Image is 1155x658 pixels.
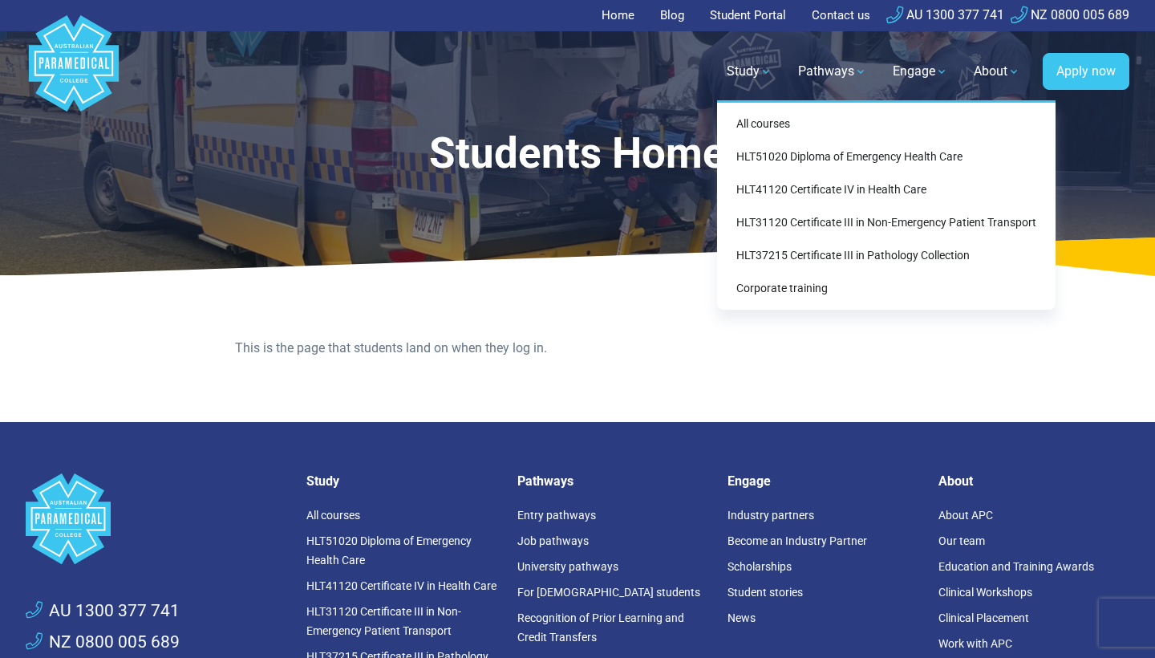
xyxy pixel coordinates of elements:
[727,586,803,599] a: Student stories
[938,509,993,522] a: About APC
[717,49,782,94] a: Study
[306,473,498,489] h5: Study
[938,637,1012,650] a: Work with APC
[306,509,360,522] a: All courses
[723,208,1049,238] a: HLT31120 Certificate III in Non-Emergency Patient Transport
[727,473,919,489] h5: Engage
[723,241,1049,270] a: HLT37215 Certificate III in Pathology Collection
[517,534,589,547] a: Job pathways
[26,473,287,564] a: Space
[883,49,958,94] a: Engage
[1043,53,1129,90] a: Apply now
[727,509,814,522] a: Industry partners
[517,586,700,599] a: For [DEMOGRAPHIC_DATA] students
[727,611,756,624] a: News
[517,473,709,489] h5: Pathways
[938,534,985,547] a: Our team
[517,560,618,573] a: University pathways
[938,586,1032,599] a: Clinical Workshops
[235,339,919,358] p: This is the page that students land on when they log in.
[306,534,472,567] a: HLT51020 Diploma of Emergency Health Care
[306,579,496,592] a: HLT41120 Certificate IV in Health Care
[723,274,1049,303] a: Corporate training
[938,560,1094,573] a: Education and Training Awards
[964,49,1030,94] a: About
[164,128,991,179] h1: Students Home
[938,473,1130,489] h5: About
[717,100,1056,310] div: Study
[1011,7,1129,22] a: NZ 0800 005 689
[26,630,180,656] a: NZ 0800 005 689
[723,109,1049,139] a: All courses
[26,31,122,112] a: Australian Paramedical College
[723,142,1049,172] a: HLT51020 Diploma of Emergency Health Care
[723,175,1049,205] a: HLT41120 Certificate IV in Health Care
[517,509,596,522] a: Entry pathways
[26,599,180,624] a: AU 1300 377 741
[886,7,1004,22] a: AU 1300 377 741
[517,611,684,644] a: Recognition of Prior Learning and Credit Transfers
[727,534,867,547] a: Become an Industry Partner
[727,560,792,573] a: Scholarships
[938,611,1029,624] a: Clinical Placement
[788,49,877,94] a: Pathways
[306,605,461,637] a: HLT31120 Certificate III in Non-Emergency Patient Transport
